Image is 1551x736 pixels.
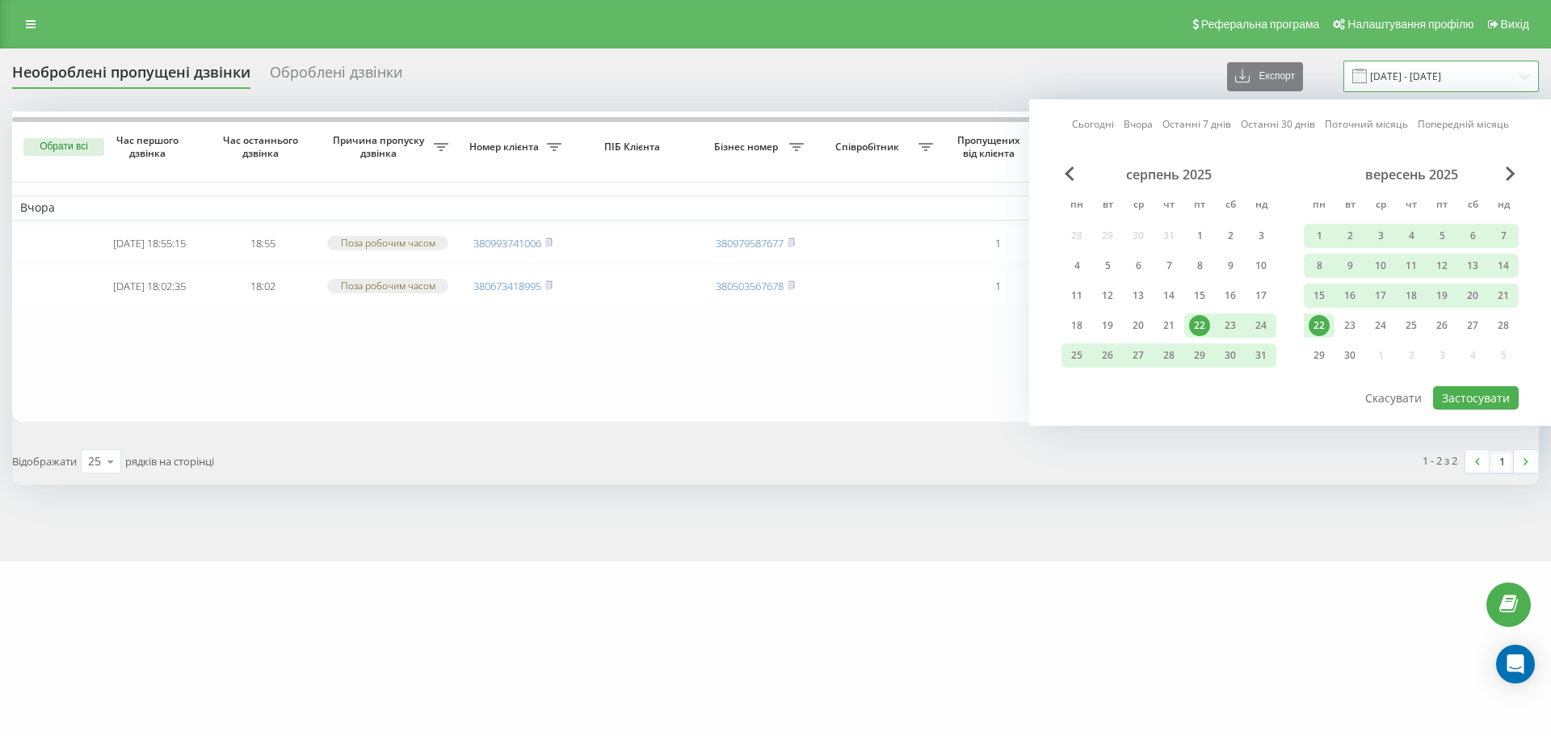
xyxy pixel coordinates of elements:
[1061,313,1092,338] div: пн 18 серп 2025 р.
[1154,313,1184,338] div: чт 21 серп 2025 р.
[1304,254,1335,278] div: пн 8 вер 2025 р.
[1339,225,1360,246] div: 2
[1092,313,1123,338] div: вт 19 серп 2025 р.
[327,236,448,250] div: Поза робочим часом
[1128,285,1149,306] div: 13
[1061,284,1092,308] div: пн 11 серп 2025 р.
[1158,285,1179,306] div: 14
[1072,116,1114,132] a: Сьогодні
[1431,255,1452,276] div: 12
[1220,285,1241,306] div: 16
[1309,225,1330,246] div: 1
[1427,284,1457,308] div: пт 19 вер 2025 р.
[1431,225,1452,246] div: 5
[1184,313,1215,338] div: пт 22 серп 2025 р.
[1339,255,1360,276] div: 9
[1339,285,1360,306] div: 16
[1493,315,1514,336] div: 28
[1092,343,1123,368] div: вт 26 серп 2025 р.
[1491,194,1515,218] abbr: неділя
[1309,345,1330,366] div: 29
[583,141,685,154] span: ПІБ Клієнта
[1154,254,1184,278] div: чт 7 серп 2025 р.
[1250,285,1271,306] div: 17
[1401,315,1422,336] div: 25
[1189,255,1210,276] div: 8
[327,279,448,292] div: Поза робочим часом
[1338,194,1362,218] abbr: вівторок
[1462,285,1483,306] div: 20
[1335,343,1365,368] div: вт 30 вер 2025 р.
[1365,254,1396,278] div: ср 10 вер 2025 р.
[1157,194,1181,218] abbr: четвер
[716,236,784,250] a: 380979587677
[1399,194,1423,218] abbr: четвер
[12,64,250,89] div: Необроблені пропущені дзвінки
[1488,224,1519,248] div: нд 7 вер 2025 р.
[1418,116,1509,132] a: Попередній місяць
[1220,345,1241,366] div: 30
[1123,284,1154,308] div: ср 13 серп 2025 р.
[206,224,319,263] td: 18:55
[1335,284,1365,308] div: вт 16 вер 2025 р.
[1493,225,1514,246] div: 7
[1066,285,1087,306] div: 11
[1501,18,1529,31] span: Вихід
[1423,452,1457,469] div: 1 - 2 з 2
[1220,225,1241,246] div: 2
[1065,194,1089,218] abbr: понеділок
[1246,343,1276,368] div: нд 31 серп 2025 р.
[1189,225,1210,246] div: 1
[1365,284,1396,308] div: ср 17 вер 2025 р.
[1396,254,1427,278] div: чт 11 вер 2025 р.
[1401,285,1422,306] div: 18
[1396,224,1427,248] div: чт 4 вер 2025 р.
[1370,255,1391,276] div: 10
[327,134,434,159] span: Причина пропуску дзвінка
[1427,224,1457,248] div: пт 5 вер 2025 р.
[1154,284,1184,308] div: чт 14 серп 2025 р.
[473,279,541,293] a: 380673418995
[1462,255,1483,276] div: 13
[1128,345,1149,366] div: 27
[1158,345,1179,366] div: 28
[1246,254,1276,278] div: нд 10 серп 2025 р.
[1215,343,1246,368] div: сб 30 серп 2025 р.
[1430,194,1454,218] abbr: п’ятниця
[1250,225,1271,246] div: 3
[1370,315,1391,336] div: 24
[1184,284,1215,308] div: пт 15 серп 2025 р.
[1396,284,1427,308] div: чт 18 вер 2025 р.
[1304,224,1335,248] div: пн 1 вер 2025 р.
[1490,450,1514,473] a: 1
[1309,285,1330,306] div: 15
[1189,345,1210,366] div: 29
[1220,315,1241,336] div: 23
[1250,315,1271,336] div: 24
[1123,313,1154,338] div: ср 20 серп 2025 р.
[941,224,1054,263] td: 1
[93,224,206,263] td: [DATE] 18:55:15
[1304,313,1335,338] div: пн 22 вер 2025 р.
[1462,315,1483,336] div: 27
[1427,254,1457,278] div: пт 12 вер 2025 р.
[23,138,104,156] button: Обрати всі
[1457,313,1488,338] div: сб 27 вер 2025 р.
[1092,254,1123,278] div: вт 5 серп 2025 р.
[1241,116,1315,132] a: Останні 30 днів
[1488,284,1519,308] div: нд 21 вер 2025 р.
[12,454,77,469] span: Відображати
[1304,284,1335,308] div: пн 15 вер 2025 р.
[125,454,214,469] span: рядків на сторінці
[270,64,402,89] div: Оброблені дзвінки
[1158,255,1179,276] div: 7
[1396,313,1427,338] div: чт 25 вер 2025 р.
[1066,315,1087,336] div: 18
[707,141,789,154] span: Бізнес номер
[716,279,784,293] a: 380503567678
[1184,343,1215,368] div: пт 29 серп 2025 р.
[1309,315,1330,336] div: 22
[1154,343,1184,368] div: чт 28 серп 2025 р.
[1065,166,1074,181] span: Previous Month
[1061,166,1276,183] div: серпень 2025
